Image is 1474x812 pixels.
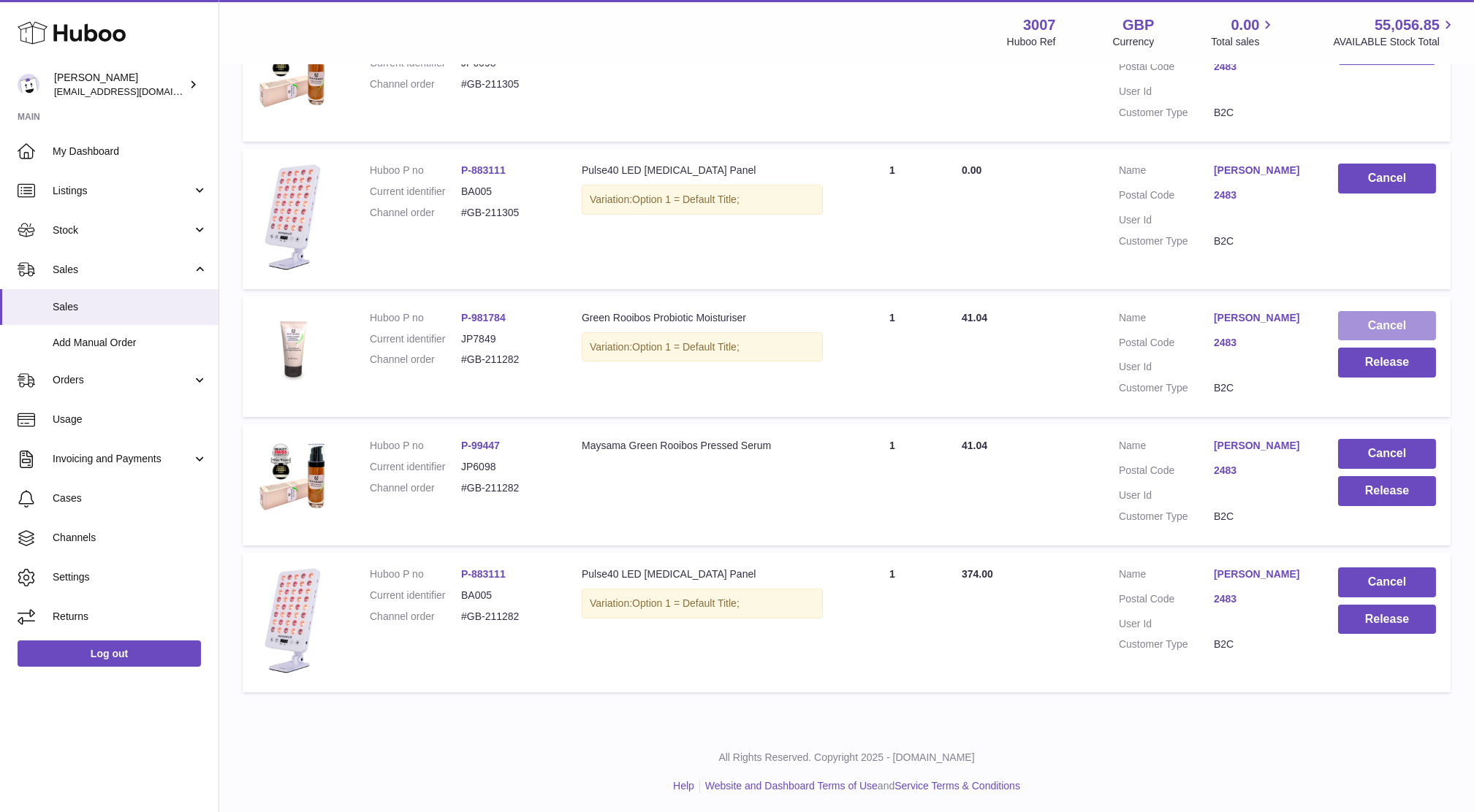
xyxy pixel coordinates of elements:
[1338,605,1436,635] button: Release
[1119,439,1214,456] dt: Name
[461,185,552,199] dd: BA005
[461,312,506,323] a: P-981784
[1338,348,1436,378] button: Release
[257,311,330,384] img: 30071714565548.png
[53,336,208,350] span: Add Manual Order
[1375,15,1440,35] span: 55,056.85
[582,311,823,325] div: Green Rooibos Probiotic Moisturiser
[53,263,192,277] span: Sales
[582,164,823,177] div: Pulse40 LED [MEDICAL_DATA] Panel
[53,491,208,505] span: Cases
[1119,489,1214,502] dt: User Id
[1338,567,1436,597] button: Cancel
[1214,336,1309,350] a: 2483
[53,570,208,584] span: Settings
[370,164,461,177] dt: Huboo P no
[1211,35,1276,49] span: Total sales
[370,439,461,453] dt: Huboo P no
[1214,188,1309,202] a: 2483
[257,164,330,271] img: 30071705049774.JPG
[962,568,993,580] span: 374.00
[582,332,823,362] div: Variation:
[1338,476,1436,506] button: Release
[54,71,186,99] div: [PERSON_NAME]
[837,553,947,693] td: 1
[1119,510,1214,524] dt: Customer Type
[461,610,552,624] dd: #GB-211282
[1338,164,1436,194] button: Cancel
[1214,381,1309,395] dd: B2C
[370,481,461,495] dt: Channel order
[1119,234,1214,248] dt: Customer Type
[1119,106,1214,120] dt: Customer Type
[632,597,740,609] span: Option 1 = Default Title;
[53,184,192,198] span: Listings
[632,194,740,205] span: Option 1 = Default Title;
[1119,360,1214,374] dt: User Id
[582,567,823,581] div: Pulse40 LED [MEDICAL_DATA] Panel
[894,780,1020,792] a: Service Terms & Conditions
[1214,567,1309,581] a: [PERSON_NAME]
[461,589,552,602] dd: BA005
[257,567,330,675] img: 30071705049774.JPG
[53,413,208,426] span: Usage
[461,77,552,91] dd: #GB-211305
[461,440,500,451] a: P-99447
[1231,15,1260,35] span: 0.00
[673,780,694,792] a: Help
[837,21,947,142] td: 1
[1119,164,1214,181] dt: Name
[1214,164,1309,177] a: [PERSON_NAME]
[582,439,823,453] div: Maysama Green Rooibos Pressed Serum
[1119,637,1214,651] dt: Customer Type
[53,610,208,624] span: Returns
[1023,15,1056,35] strong: 3007
[1333,15,1456,49] a: 55,056.85 AVAILABLE Stock Total
[962,164,981,176] span: 0.00
[370,185,461,199] dt: Current identifier
[54,85,215,97] span: [EMAIL_ADDRESS][DOMAIN_NAME]
[1119,188,1214,206] dt: Postal Code
[53,223,192,237] span: Stock
[837,149,947,289] td: 1
[700,779,1020,793] li: and
[1007,35,1056,49] div: Huboo Ref
[370,460,461,474] dt: Current identifier
[582,185,823,215] div: Variation:
[1211,15,1276,49] a: 0.00 Total sales
[231,751,1462,765] p: All Rights Reserved. Copyright 2025 - [DOMAIN_NAME]
[1333,35,1456,49] span: AVAILABLE Stock Total
[1122,15,1154,35] strong: GBP
[53,452,192,466] span: Invoicing and Payments
[1119,60,1214,77] dt: Postal Code
[53,300,208,314] span: Sales
[1214,234,1309,248] dd: B2C
[705,780,878,792] a: Website and Dashboard Terms of Use
[1338,439,1436,469] button: Cancel
[962,312,987,323] span: 41.04
[53,145,208,158] span: My Dashboard
[1119,85,1214,99] dt: User Id
[1119,567,1214,585] dt: Name
[1214,439,1309,453] a: [PERSON_NAME]
[257,439,330,512] img: 30071627552388.png
[1214,510,1309,524] dd: B2C
[837,424,947,545] td: 1
[582,589,823,618] div: Variation:
[1214,106,1309,120] dd: B2C
[461,460,552,474] dd: JP6098
[1214,592,1309,606] a: 2483
[632,341,740,353] span: Option 1 = Default Title;
[461,481,552,495] dd: #GB-211282
[370,567,461,581] dt: Huboo P no
[1113,35,1155,49] div: Currency
[461,568,506,580] a: P-883111
[461,353,552,367] dd: #GB-211282
[1119,336,1214,353] dt: Postal Code
[461,164,506,176] a: P-883111
[1119,617,1214,631] dt: User Id
[18,640,201,667] a: Log out
[837,296,947,418] td: 1
[461,206,552,220] dd: #GB-211305
[370,332,461,346] dt: Current identifier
